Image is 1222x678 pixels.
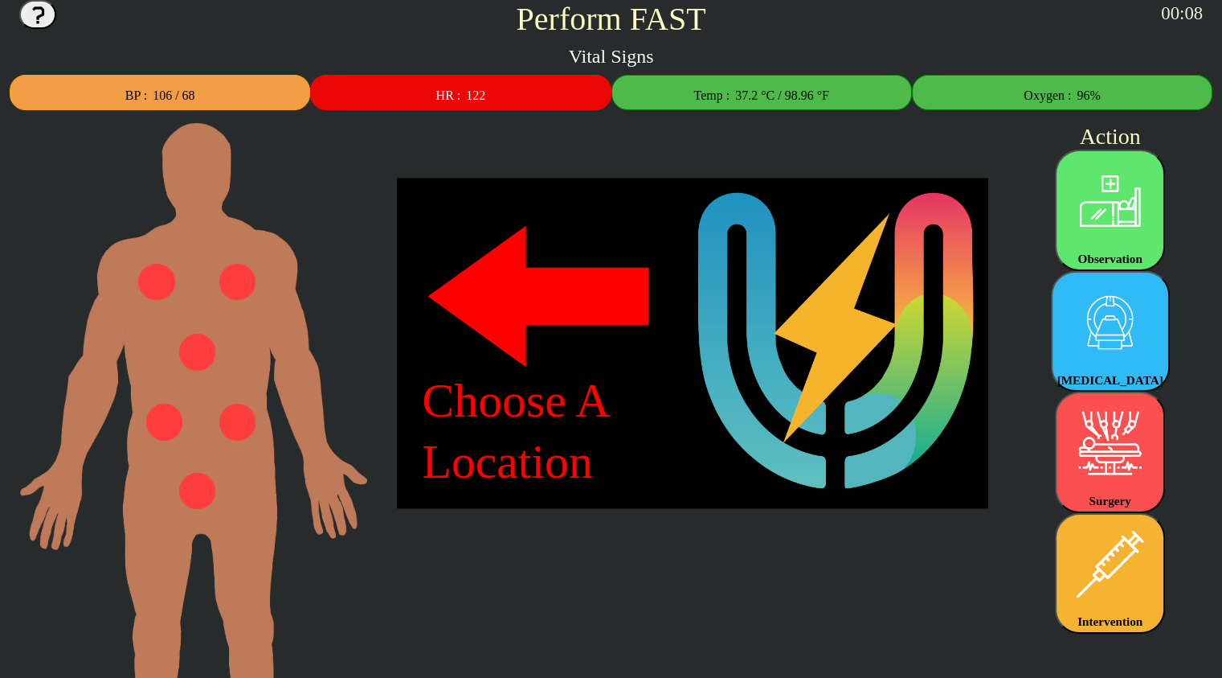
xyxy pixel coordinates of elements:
img: unchecked.png [146,404,183,441]
span: BP : [125,88,147,102]
b: [MEDICAL_DATA] [1057,373,1163,387]
img: unchecked.png [138,264,175,301]
span: HR : [436,88,461,102]
span: 37.2 °C / 98.96 °F [735,88,829,102]
span: 00 [1161,3,1179,23]
button: [MEDICAL_DATA] [1051,271,1170,392]
button: Intervention [1055,513,1166,634]
b: Intervention [1077,614,1142,628]
img: help [26,2,50,27]
img: obsButton [1061,152,1159,250]
img: surgeryButton [1061,394,1159,492]
span: Temp : [693,88,730,102]
span: 106 / 68 [153,88,194,102]
img: ctButton [1061,273,1159,372]
img: unchecked.png [179,334,216,371]
img: MUI-Start.svg [397,162,989,528]
img: interveneButton [1061,516,1159,614]
img: unchecked.png [179,473,216,510]
span: 08 [1184,3,1203,23]
h3: Action [1018,123,1203,150]
b: Observation [1077,252,1142,265]
button: Observation [1055,150,1166,270]
span: Oxygen : [1024,88,1071,102]
span: 122 [466,88,485,102]
h4: Vital Signs [10,45,1212,68]
span: 96% [1077,88,1100,102]
img: unchecked.png [219,404,256,441]
button: Surgery [1055,392,1166,512]
img: unchecked.png [219,264,256,301]
b: Surgery [1089,494,1130,507]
